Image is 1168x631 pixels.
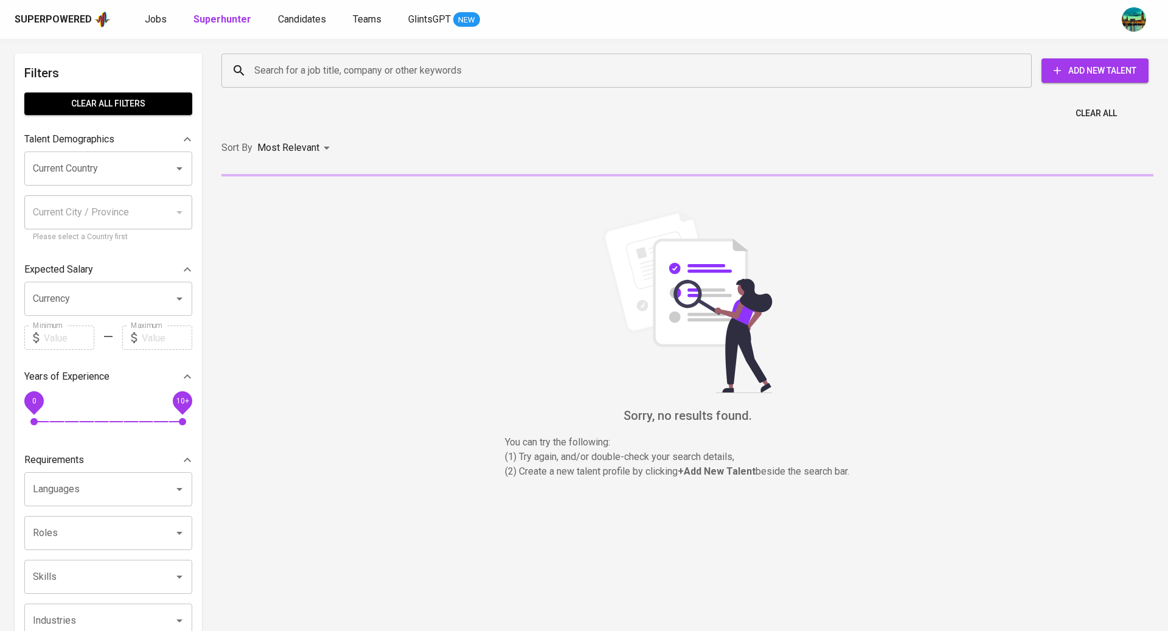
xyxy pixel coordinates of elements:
[278,13,326,25] span: Candidates
[193,12,254,27] a: Superhunter
[171,568,188,585] button: Open
[24,92,192,115] button: Clear All filters
[221,406,1153,425] h6: Sorry, no results found.
[353,13,381,25] span: Teams
[505,464,870,479] p: (2) Create a new talent profile by clicking beside the search bar.
[94,10,111,29] img: app logo
[1041,58,1149,83] button: Add New Talent
[142,326,192,350] input: Value
[171,612,188,629] button: Open
[596,211,779,393] img: file_searching.svg
[1122,7,1146,32] img: a5d44b89-0c59-4c54-99d0-a63b29d42bd3.jpg
[1051,63,1139,78] span: Add New Talent
[24,453,84,467] p: Requirements
[171,160,188,177] button: Open
[278,12,328,27] a: Candidates
[505,450,870,464] p: (1) Try again, and/or double-check your search details,
[24,132,114,147] p: Talent Demographics
[408,13,451,25] span: GlintsGPT
[408,12,480,27] a: GlintsGPT NEW
[678,465,756,477] b: + Add New Talent
[34,96,182,111] span: Clear All filters
[24,257,192,282] div: Expected Salary
[193,13,251,25] b: Superhunter
[257,137,334,159] div: Most Relevant
[176,397,189,405] span: 10+
[32,397,36,405] span: 0
[257,141,319,155] p: Most Relevant
[1076,106,1117,121] span: Clear All
[353,12,384,27] a: Teams
[24,369,109,384] p: Years of Experience
[24,127,192,152] div: Talent Demographics
[24,63,192,83] h6: Filters
[221,141,252,155] p: Sort By
[33,231,184,243] p: Please select a Country first
[1071,102,1122,125] button: Clear All
[44,326,94,350] input: Value
[145,13,167,25] span: Jobs
[171,525,188,542] button: Open
[24,448,192,472] div: Requirements
[453,14,480,26] span: NEW
[24,364,192,389] div: Years of Experience
[171,290,188,307] button: Open
[505,435,870,450] p: You can try the following :
[145,12,169,27] a: Jobs
[24,262,93,277] p: Expected Salary
[15,13,92,27] div: Superpowered
[171,481,188,498] button: Open
[15,10,111,29] a: Superpoweredapp logo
